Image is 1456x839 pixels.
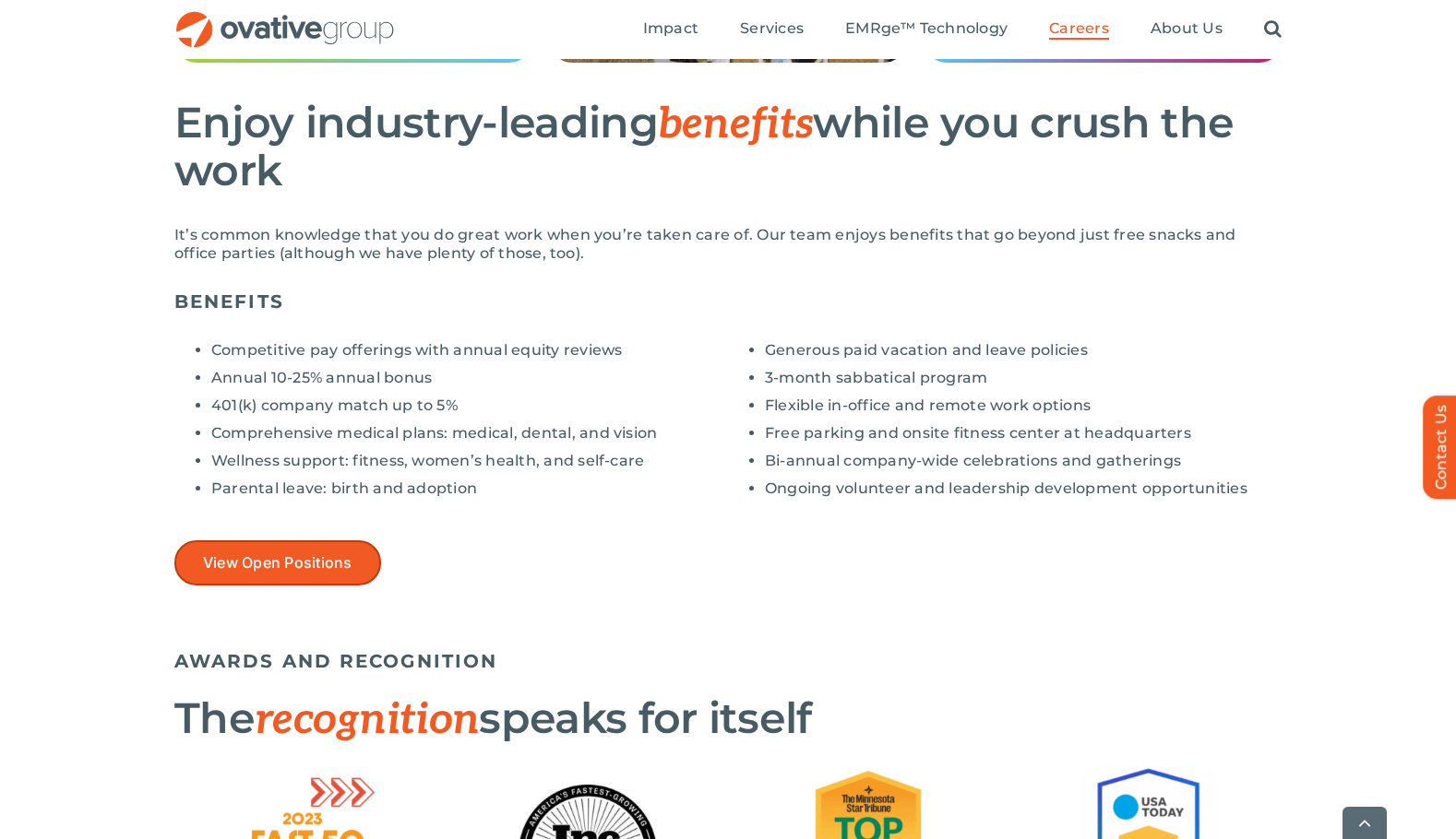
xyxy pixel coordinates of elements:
li: Competitive pay offerings with annual equity reviews [211,341,728,360]
span: EMRge™ Technology [845,19,1008,38]
li: Bi-annual company-wide celebrations and gatherings [765,452,1282,470]
li: Parental leave: birth and adoption [211,479,728,498]
span: About Us [1151,19,1223,38]
li: Generous paid vacation and leave policies [765,341,1282,360]
a: Services [740,19,804,40]
a: About Us [1151,19,1223,40]
span: recognition [255,694,479,746]
li: Free parking and onsite fitness center at headquarters [765,424,1282,443]
span: benefits [658,99,813,150]
a: Search [1264,19,1282,40]
span: View Open Positions [203,554,352,572]
a: View Open Positions [174,540,381,585]
li: Ongoing volunteer and leadership development opportunities [765,479,1282,498]
span: Services [740,19,804,38]
h5: AWARDS AND RECOGNITION [174,650,1282,672]
li: 3-month sabbatical program [765,369,1282,387]
li: 401(k) company match up to 5% [211,396,728,415]
h2: The speaks for itself [174,695,1282,743]
li: Comprehensive medical plans: medical, dental, and vision [211,424,728,443]
span: Careers [1049,19,1109,38]
a: OG_Full_horizontal_RGB [174,9,396,27]
a: EMRge™ Technology [845,19,1008,40]
a: Careers [1049,19,1109,40]
h2: Enjoy industry-leading while you crush the work [174,100,1282,194]
span: Impact [643,19,698,38]
h5: BENEFITS [174,290,1282,313]
li: Wellness support: fitness, women’s health, and self-care [211,452,728,470]
p: It’s common knowledge that you do great work when you’re taken care of. Our team enjoys benefits ... [174,226,1282,263]
li: Annual 10-25% annual bonus [211,369,728,387]
li: Flexible in-office and remote work options [765,396,1282,415]
a: Impact [643,19,698,40]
